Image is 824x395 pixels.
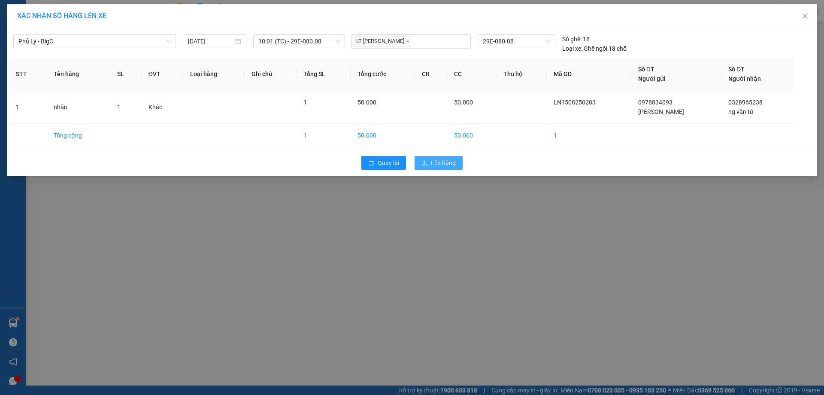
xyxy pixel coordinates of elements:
[245,58,297,91] th: Ghi chú
[638,66,654,73] span: Số ĐT
[415,58,448,91] th: CR
[368,160,374,167] span: rollback
[483,35,550,48] span: 29E-080.08
[4,31,10,74] img: logo
[728,75,761,82] span: Người nhận
[378,158,399,168] span: Quay lại
[142,91,183,124] td: Khác
[447,124,497,147] td: 50.000
[142,58,183,91] th: ĐVT
[547,58,631,91] th: Mã GD
[728,99,763,106] span: 0328965238
[47,124,110,147] td: Tổng cộng
[454,99,473,106] span: 50.000
[638,108,684,115] span: [PERSON_NAME]
[406,39,410,43] span: close
[793,4,817,28] button: Close
[188,37,233,46] input: 15/08/2025
[562,44,582,53] span: Loại xe:
[17,12,106,20] span: XÁC NHẬN SỐ HÀNG LÊN XE
[9,91,47,124] td: 1
[638,99,673,106] span: 0978834093
[357,99,376,106] span: 50.000
[9,58,47,91] th: STT
[728,108,753,115] span: ng văn tú
[354,37,411,46] span: LT [PERSON_NAME]
[562,34,582,44] span: Số ghế:
[562,34,590,44] div: 18
[303,99,307,106] span: 1
[110,58,142,91] th: SL
[15,7,85,35] strong: CÔNG TY TNHH DỊCH VỤ DU LỊCH THỜI ĐẠI
[258,35,340,48] span: 18:01 (TC) - 29E-080.08
[18,35,171,48] span: Phủ Lý - BigC
[351,58,415,91] th: Tổng cước
[47,58,110,91] th: Tên hàng
[497,58,547,91] th: Thu hộ
[802,12,809,19] span: close
[297,124,351,147] td: 1
[117,104,121,110] span: 1
[415,156,463,170] button: uploadLên hàng
[13,37,88,67] span: Chuyển phát nhanh: [GEOGRAPHIC_DATA] - [GEOGRAPHIC_DATA]
[638,75,666,82] span: Người gửi
[183,58,245,91] th: Loại hàng
[431,158,456,168] span: Lên hàng
[47,91,110,124] td: nhãn
[297,58,351,91] th: Tổng SL
[90,58,141,67] span: LN1508250283
[351,124,415,147] td: 50.000
[361,156,406,170] button: rollbackQuay lại
[421,160,427,167] span: upload
[547,124,631,147] td: 1
[447,58,497,91] th: CC
[728,66,745,73] span: Số ĐT
[554,99,596,106] span: LN1508250283
[562,44,627,53] div: Ghế ngồi 18 chỗ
